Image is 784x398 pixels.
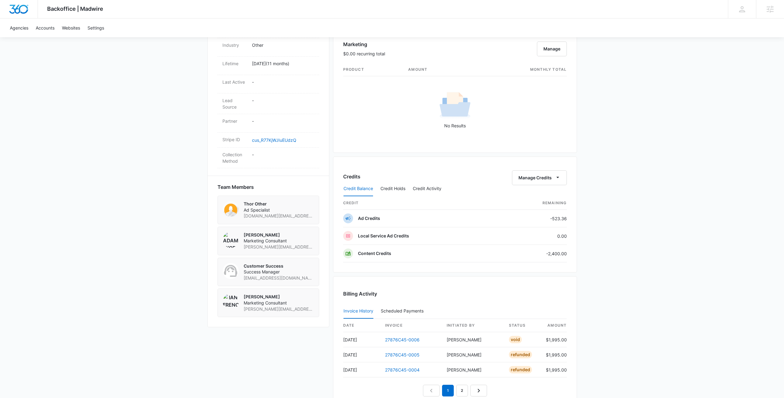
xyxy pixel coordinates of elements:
button: Credit Activity [413,181,441,196]
p: Ad Credits [358,215,380,221]
div: Scheduled Payments [381,309,426,313]
div: Void [509,336,522,343]
p: - [252,151,314,158]
div: Stripe IDcus_R77KjWJIuEUdzQ [217,133,319,148]
p: No Results [343,122,567,129]
td: [PERSON_NAME] [442,362,504,377]
td: -2,400.00 [502,245,567,262]
p: [PERSON_NAME] [244,294,314,300]
button: Manage [537,42,567,56]
a: Settings [84,18,108,37]
div: IndustryOther [217,38,319,57]
p: Content Credits [358,250,391,257]
th: status [504,319,541,332]
span: Team Members [217,183,254,191]
td: [DATE] [343,332,380,347]
p: - [252,118,314,124]
th: amount [403,63,470,76]
td: $1,995.00 [541,362,567,377]
p: Other [252,42,314,48]
td: [PERSON_NAME] [442,347,504,362]
button: Credit Balance [343,181,373,196]
a: 27876C45-0006 [385,337,420,342]
p: [PERSON_NAME] [244,232,314,238]
a: 27876C45-0004 [385,367,420,372]
th: date [343,319,380,332]
th: monthly total [470,63,567,76]
p: Local Service Ad Credits [358,233,409,239]
td: $1,995.00 [541,332,567,347]
p: Customer Success [244,263,314,269]
a: Accounts [32,18,58,37]
th: credit [343,197,502,210]
em: 1 [442,385,454,396]
dt: Lifetime [222,60,247,67]
dt: Partner [222,118,247,124]
span: Ad Specialist [244,207,314,213]
td: [DATE] [343,362,380,377]
div: Refunded [509,351,532,358]
p: - [252,79,314,85]
dt: Industry [222,42,247,48]
button: Invoice History [343,304,373,319]
td: 0.00 [502,227,567,245]
p: - [252,97,314,104]
img: Customer Success [223,263,239,279]
div: Refunded [509,366,532,373]
td: -523.36 [502,210,567,227]
dt: Stripe ID [222,136,247,143]
dt: Collection Method [222,151,247,164]
span: Backoffice | Madwire [47,6,103,12]
div: Partner- [217,114,319,133]
dt: Lead Source [222,97,247,110]
td: $1,995.00 [541,347,567,362]
a: cus_R77KjWJIuEUdzQ [252,137,296,143]
span: [EMAIL_ADDRESS][DOMAIN_NAME] [244,275,314,281]
dt: Last Active [222,79,247,85]
a: Agencies [6,18,32,37]
a: Next Page [470,385,487,396]
a: 27876C45-0005 [385,352,420,357]
button: Credit Holds [380,181,405,196]
h3: Billing Activity [343,290,567,297]
div: Lifetime[DATE](11 months) [217,57,319,75]
th: invoice [380,319,442,332]
span: [PERSON_NAME][EMAIL_ADDRESS][DOMAIN_NAME] [244,306,314,312]
div: Collection Method- [217,148,319,168]
td: [DATE] [343,347,380,362]
nav: Pagination [423,385,487,396]
th: amount [541,319,567,332]
div: Lead Source- [217,94,319,114]
div: Last Active- [217,75,319,94]
p: $0.00 recurring total [343,50,385,57]
a: Websites [58,18,84,37]
td: [PERSON_NAME] [442,332,504,347]
p: [DATE] ( 11 months ) [252,60,314,67]
p: Thor Other [244,201,314,207]
a: Page 2 [456,385,468,396]
img: Adam Skoranski [223,232,239,248]
th: Remaining [502,197,567,210]
span: Marketing Consultant [244,238,314,244]
span: [DOMAIN_NAME][EMAIL_ADDRESS][DOMAIN_NAME] [244,213,314,219]
span: Success Manager [244,269,314,275]
th: product [343,63,404,76]
img: Ian French [223,294,239,310]
img: No Results [440,90,470,121]
span: Marketing Consultant [244,300,314,306]
h3: Marketing [343,41,385,48]
h3: Credits [343,173,360,180]
img: Thor Other [223,201,239,217]
span: [PERSON_NAME][EMAIL_ADDRESS][PERSON_NAME][DOMAIN_NAME] [244,244,314,250]
th: Initiated By [442,319,504,332]
button: Manage Credits [512,170,567,185]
